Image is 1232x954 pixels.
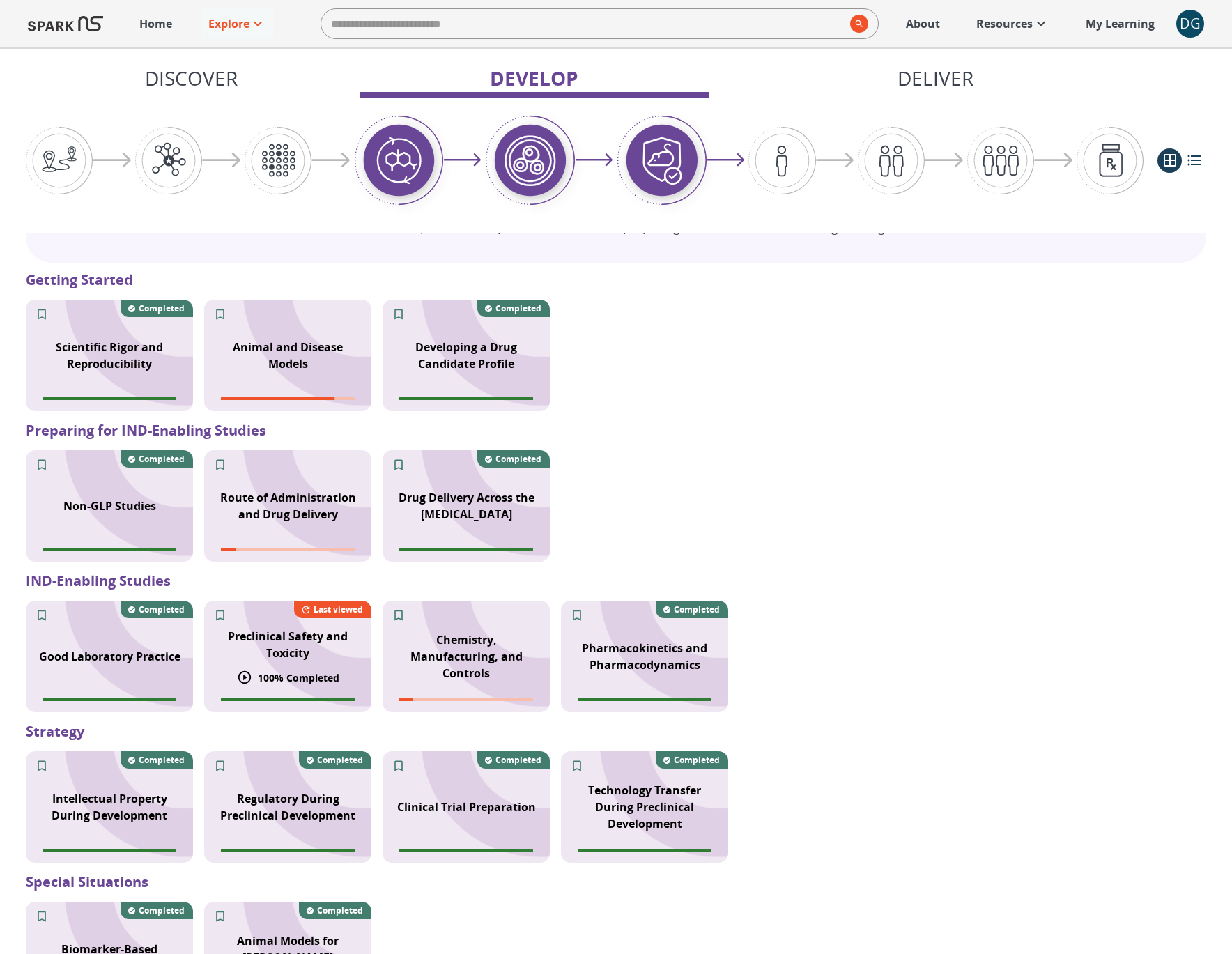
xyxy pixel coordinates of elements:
[221,397,355,400] span: Module completion progress of user
[399,397,533,400] span: Module completion progress of user
[311,153,351,169] img: arrow-right
[221,698,355,701] span: Module completion progress of user
[204,300,371,411] div: SPARK NS branding pattern
[26,115,1144,206] div: Graphic showing the progression through the Discover, Develop, and Deliver pipeline, highlighting...
[139,754,185,766] p: Completed
[139,905,185,916] p: Completed
[145,63,238,93] p: Discover
[26,420,1206,441] p: Preparing for IND-Enabling Studies
[43,397,176,400] span: Module completion progress of user
[314,603,363,615] p: Last viewed
[397,799,536,815] p: Clinical Trial Preparation
[707,153,746,167] img: arrow-right
[213,339,363,372] p: Animal and Disease Models
[391,489,541,523] p: Drug Delivery Across the [MEDICAL_DATA]
[213,909,227,923] svg: Add to My Learning
[969,8,1056,39] a: Resources
[213,790,363,824] p: Regulatory During Preclinical Development
[317,905,363,916] p: Completed
[213,307,227,321] svg: Add to My Learning
[1086,15,1155,32] p: My Learning
[26,872,1206,893] p: Special Situations
[1157,148,1182,173] button: grid view
[39,648,180,665] p: Good Laboratory Practice
[258,670,339,685] p: 100 % Completed
[213,458,227,472] svg: Add to My Learning
[213,628,363,661] p: Preclinical Safety and Toxicity
[317,754,363,766] p: Completed
[569,640,720,673] p: Pharmacokinetics and Pharmacodynamics
[561,601,728,712] div: SPARK NS branding pattern
[561,751,728,863] div: SPARK NS branding pattern
[674,603,720,615] p: Completed
[208,15,249,32] p: Explore
[26,300,193,411] div: SPARK NS branding pattern
[575,153,614,167] img: arrow-right
[925,153,964,169] img: arrow-right
[35,759,49,773] svg: Add to My Learning
[845,9,868,38] button: search
[204,450,371,562] div: SPARK NS branding pattern
[26,571,1206,592] p: IND-Enabling Studies
[1176,10,1204,38] button: account of current user
[399,849,533,852] span: Module completion progress of user
[392,759,406,773] svg: Add to My Learning
[569,782,720,832] p: Technology Transfer During Preclinical Development
[43,698,176,701] span: Module completion progress of user
[26,270,1206,291] p: Getting Started
[383,450,550,562] div: SPARK NS branding pattern
[976,15,1033,32] p: Resources
[202,153,241,169] img: arrow-right
[383,300,550,411] div: SPARK NS branding pattern
[139,453,185,465] p: Completed
[391,631,541,682] p: Chemistry, Manufacturing, and Controls
[201,8,273,39] a: Explore
[139,15,172,32] p: Home
[392,307,406,321] svg: Add to My Learning
[906,15,940,32] p: About
[139,603,185,615] p: Completed
[674,754,720,766] p: Completed
[204,601,371,712] div: SPARK NS branding pattern
[213,759,227,773] svg: Add to My Learning
[443,153,482,167] img: arrow-right
[213,489,363,523] p: Route of Administration and Drug Delivery
[35,307,49,321] svg: Add to My Learning
[221,849,355,852] span: Module completion progress of user
[399,698,533,701] span: Module completion progress of user
[570,759,584,773] svg: Add to My Learning
[1079,8,1162,39] a: My Learning
[490,63,578,93] p: Develop
[392,608,406,622] svg: Add to My Learning
[1176,10,1204,38] div: DG
[43,548,176,551] span: Module completion progress of user
[578,849,711,852] span: Module completion progress of user
[1182,148,1206,173] button: list view
[391,339,541,372] p: Developing a Drug Candidate Profile
[43,849,176,852] span: Module completion progress of user
[26,721,1206,742] p: Strategy
[570,608,584,622] svg: Add to My Learning
[34,339,185,372] p: Scientific Rigor and Reproducibility
[383,601,550,712] div: SPARK NS branding pattern
[63,498,156,514] p: Non-GLP Studies
[221,548,355,551] span: Module completion progress of user
[132,8,179,39] a: Home
[93,153,132,169] img: arrow-right
[578,698,711,701] span: Module completion progress of user
[1034,153,1073,169] img: arrow-right
[26,601,193,712] div: SPARK NS branding pattern
[34,790,185,824] p: Intellectual Property During Development
[495,754,541,766] p: Completed
[816,153,855,169] img: arrow-right
[204,751,371,863] div: SPARK NS branding pattern
[399,548,533,551] span: Module completion progress of user
[26,450,193,562] div: SPARK NS branding pattern
[139,302,185,314] p: Completed
[898,63,973,93] p: Deliver
[899,8,947,39] a: About
[35,458,49,472] svg: Add to My Learning
[35,909,49,923] svg: Add to My Learning
[392,458,406,472] svg: Add to My Learning
[213,608,227,622] svg: Add to My Learning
